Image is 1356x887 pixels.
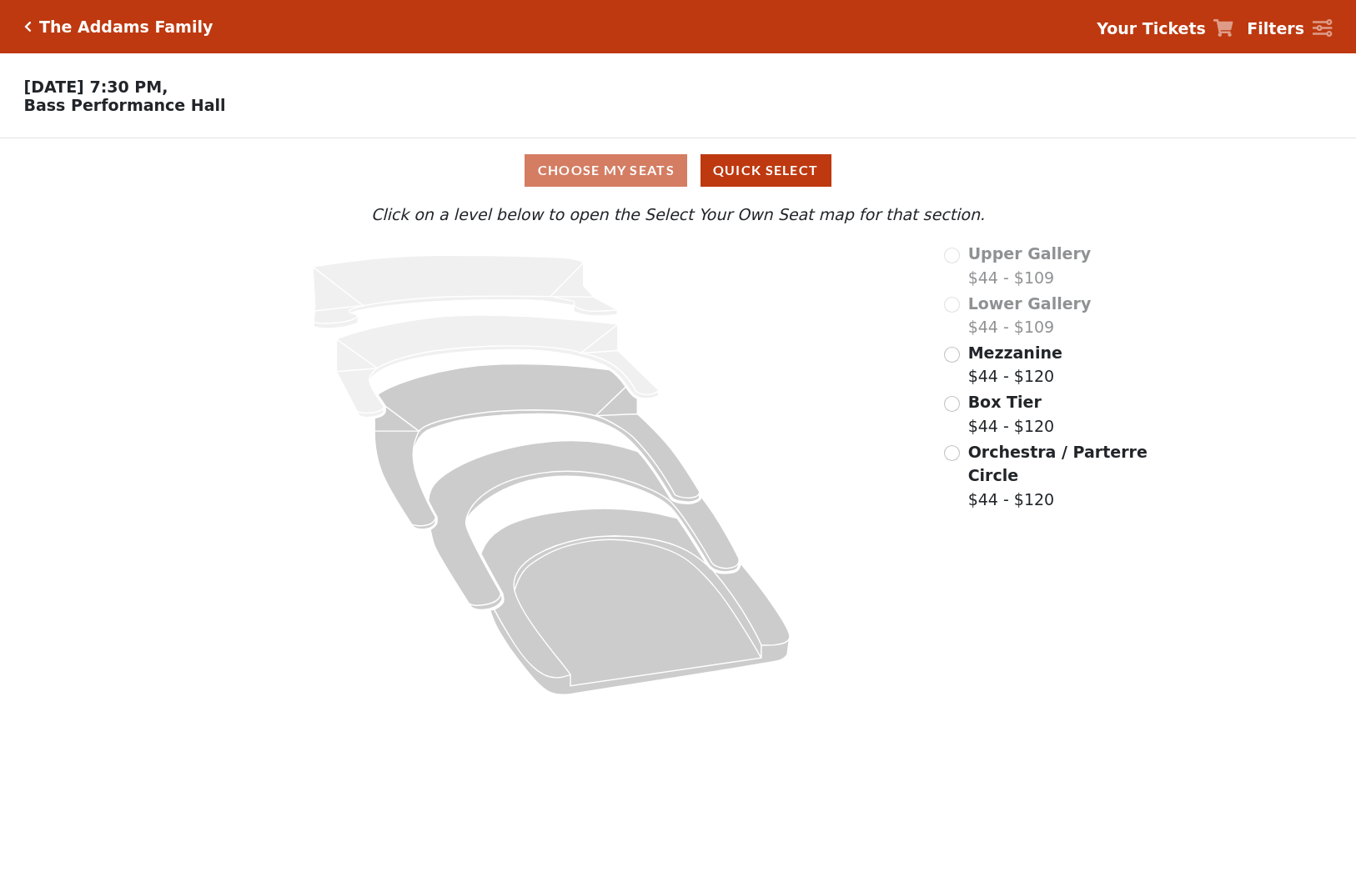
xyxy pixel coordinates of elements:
[968,294,1092,313] span: Lower Gallery
[182,203,1175,227] p: Click on a level below to open the Select Your Own Seat map for that section.
[968,443,1148,485] span: Orchestra / Parterre Circle
[968,292,1092,339] label: $44 - $109
[968,343,1062,362] span: Mezzanine
[968,390,1055,438] label: $44 - $120
[480,509,789,694] path: Orchestra / Parterre Circle - Seats Available: 108
[701,154,831,187] button: Quick Select
[1247,19,1304,38] strong: Filters
[968,440,1150,512] label: $44 - $120
[968,242,1092,289] label: $44 - $109
[24,21,32,33] a: Click here to go back to filters
[968,393,1042,411] span: Box Tier
[968,341,1062,388] label: $44 - $120
[1097,17,1233,41] a: Your Tickets
[313,255,617,328] path: Upper Gallery - Seats Available: 0
[1247,17,1332,41] a: Filters
[39,18,213,37] h5: The Addams Family
[1097,19,1206,38] strong: Your Tickets
[968,244,1092,263] span: Upper Gallery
